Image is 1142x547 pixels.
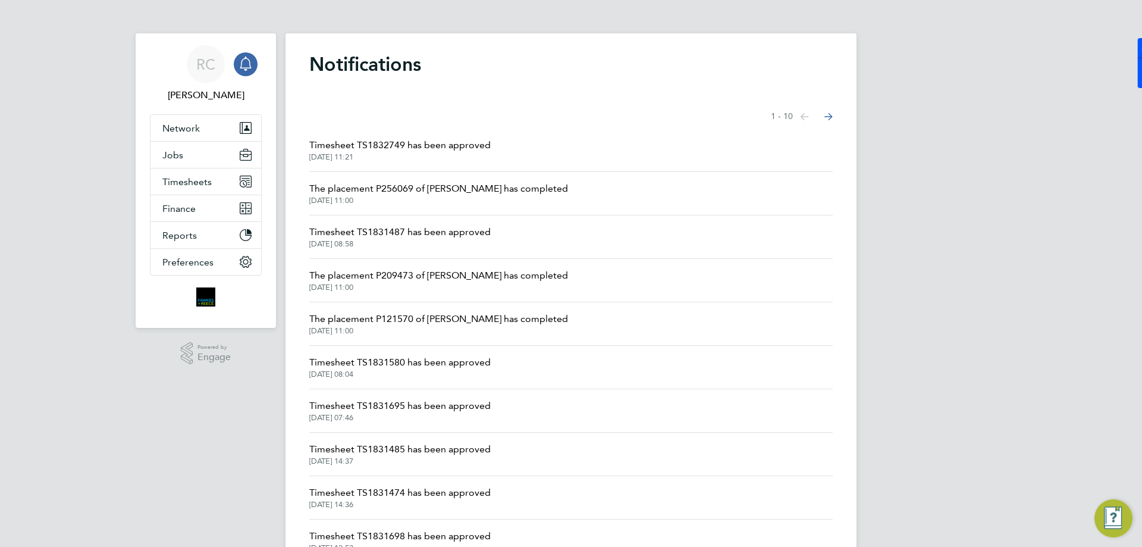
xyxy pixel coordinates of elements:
[162,203,196,214] span: Finance
[196,57,215,72] span: RC
[309,138,491,162] a: Timesheet TS1832749 has been approved[DATE] 11:21
[197,352,231,362] span: Engage
[162,123,200,134] span: Network
[309,138,491,152] span: Timesheet TS1832749 has been approved
[181,342,231,365] a: Powered byEngage
[150,168,261,195] button: Timesheets
[150,249,261,275] button: Preferences
[150,88,262,102] span: Robyn Clarke
[197,342,231,352] span: Powered by
[309,225,491,239] span: Timesheet TS1831487 has been approved
[309,355,491,370] span: Timesheet TS1831580 has been approved
[771,111,793,123] span: 1 - 10
[309,529,491,543] span: Timesheet TS1831698 has been approved
[162,230,197,241] span: Reports
[309,442,491,457] span: Timesheet TS1831485 has been approved
[150,115,261,141] button: Network
[162,176,212,187] span: Timesheets
[309,312,568,336] a: The placement P121570 of [PERSON_NAME] has completed[DATE] 11:00
[1094,499,1132,537] button: Engage Resource Center
[309,182,568,205] a: The placement P256069 of [PERSON_NAME] has completed[DATE] 11:00
[309,268,568,292] a: The placement P209473 of [PERSON_NAME] has completed[DATE] 11:00
[309,442,491,466] a: Timesheet TS1831485 has been approved[DATE] 14:37
[309,486,491,510] a: Timesheet TS1831474 has been approved[DATE] 14:36
[162,257,214,268] span: Preferences
[309,413,491,423] span: [DATE] 07:46
[309,399,491,413] span: Timesheet TS1831695 has been approved
[162,149,183,161] span: Jobs
[309,239,491,249] span: [DATE] 08:58
[309,152,491,162] span: [DATE] 11:21
[309,182,568,196] span: The placement P256069 of [PERSON_NAME] has completed
[136,33,276,328] nav: Main navigation
[309,196,568,205] span: [DATE] 11:00
[150,142,261,168] button: Jobs
[309,486,491,500] span: Timesheet TS1831474 has been approved
[150,222,261,248] button: Reports
[309,399,491,423] a: Timesheet TS1831695 has been approved[DATE] 07:46
[150,195,261,221] button: Finance
[309,355,491,379] a: Timesheet TS1831580 has been approved[DATE] 08:04
[309,283,568,292] span: [DATE] 11:00
[309,268,568,283] span: The placement P209473 of [PERSON_NAME] has completed
[309,326,568,336] span: [DATE] 11:00
[309,370,491,379] span: [DATE] 08:04
[309,225,491,249] a: Timesheet TS1831487 has been approved[DATE] 08:58
[150,45,262,102] a: RC[PERSON_NAME]
[196,287,215,307] img: bromak-logo-retina.png
[309,500,491,510] span: [DATE] 14:36
[771,105,833,129] nav: Select page of notifications list
[309,52,833,76] h1: Notifications
[309,312,568,326] span: The placement P121570 of [PERSON_NAME] has completed
[309,457,491,466] span: [DATE] 14:37
[150,287,262,307] a: Go to home page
